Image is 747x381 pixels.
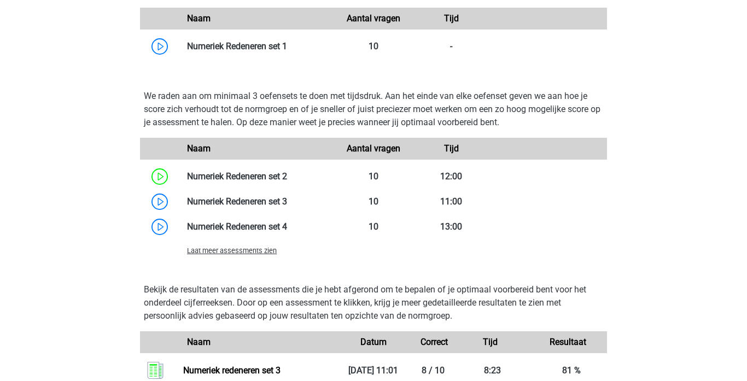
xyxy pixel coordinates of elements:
div: Tijd [451,336,529,349]
div: Numeriek Redeneren set 1 [179,40,335,53]
div: Aantal vragen [335,12,412,25]
div: Tijd [412,12,490,25]
div: Resultaat [529,336,607,349]
div: Correct [412,336,451,349]
div: Naam [179,12,335,25]
div: Aantal vragen [335,142,412,155]
div: Numeriek Redeneren set 3 [179,195,335,208]
div: Numeriek Redeneren set 4 [179,220,335,233]
div: Datum [335,336,412,349]
span: Laat meer assessments zien [187,247,277,255]
div: Tijd [412,142,490,155]
div: Naam [179,336,335,349]
p: Bekijk de resultaten van de assessments die je hebt afgerond om te bepalen of je optimaal voorber... [144,283,603,323]
div: Naam [179,142,335,155]
a: Numeriek redeneren set 3 [183,365,281,376]
div: Numeriek Redeneren set 2 [179,170,335,183]
p: We raden aan om minimaal 3 oefensets te doen met tijdsdruk. Aan het einde van elke oefenset geven... [144,90,603,129]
